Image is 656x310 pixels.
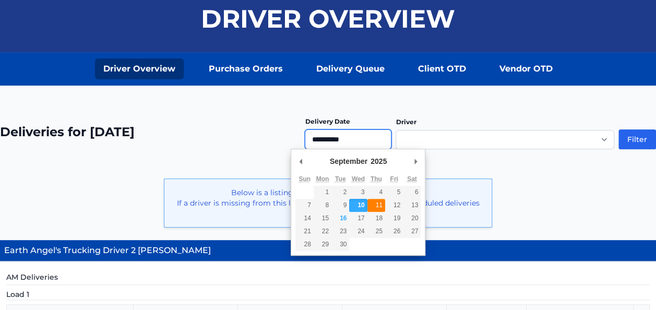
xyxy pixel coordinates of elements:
button: 20 [403,212,421,225]
button: 4 [367,186,385,199]
abbr: Wednesday [352,175,365,183]
button: 30 [331,238,349,251]
button: 17 [349,212,367,225]
a: Delivery Queue [308,58,393,79]
button: 5 [385,186,403,199]
h1: Driver Overview [201,6,455,31]
button: 3 [349,186,367,199]
button: Next Month [410,153,421,169]
button: 29 [314,238,331,251]
abbr: Sunday [299,175,311,183]
button: 2 [331,186,349,199]
button: 16 [331,212,349,225]
abbr: Tuesday [335,175,345,183]
button: 24 [349,225,367,238]
button: 25 [367,225,385,238]
abbr: Friday [390,175,398,183]
button: 27 [403,225,421,238]
div: 2025 [369,153,388,169]
a: Client OTD [410,58,474,79]
label: Delivery Date [305,117,350,125]
button: 22 [314,225,331,238]
button: 14 [295,212,313,225]
button: 11 [367,199,385,212]
button: 10 [349,199,367,212]
button: 18 [367,212,385,225]
button: 7 [295,199,313,212]
a: Purchase Orders [200,58,291,79]
button: 23 [331,225,349,238]
button: 9 [331,199,349,212]
input: Use the arrow keys to pick a date [305,129,391,149]
button: 21 [295,225,313,238]
button: 15 [314,212,331,225]
h5: Load 1 [6,289,650,300]
a: Vendor OTD [491,58,561,79]
label: Driver [396,118,416,126]
button: Filter [618,129,656,149]
button: 19 [385,212,403,225]
button: 13 [403,199,421,212]
button: 8 [314,199,331,212]
a: Driver Overview [95,58,184,79]
p: Below is a listing of drivers with deliveries for [DATE]. If a driver is missing from this list -... [173,187,483,219]
abbr: Saturday [407,175,417,183]
button: Previous Month [295,153,306,169]
button: 6 [403,186,421,199]
h5: AM Deliveries [6,272,650,285]
div: September [328,153,369,169]
button: 12 [385,199,403,212]
button: 26 [385,225,403,238]
button: 1 [314,186,331,199]
abbr: Monday [316,175,329,183]
button: 28 [295,238,313,251]
abbr: Thursday [371,175,382,183]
